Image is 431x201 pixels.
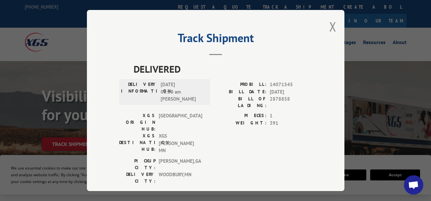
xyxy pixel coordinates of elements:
[134,62,312,76] span: DELIVERED
[404,175,423,195] div: Open chat
[270,96,312,109] span: 2878858
[159,158,202,171] span: [PERSON_NAME] , GA
[270,120,312,127] span: 391
[270,81,312,88] span: 14071545
[159,132,202,154] span: XGS [PERSON_NAME] MN
[159,171,202,185] span: WOODBURY , MN
[119,33,312,46] h2: Track Shipment
[161,81,204,103] span: [DATE] 06:30 am [PERSON_NAME]
[119,132,155,154] label: XGS DESTINATION HUB:
[216,120,267,127] label: WEIGHT:
[159,112,202,132] span: [GEOGRAPHIC_DATA]
[216,96,267,109] label: BILL OF LADING:
[216,88,267,96] label: BILL DATE:
[216,112,267,120] label: PIECES:
[121,81,157,103] label: DELIVERY INFORMATION:
[119,158,155,171] label: PICKUP CITY:
[119,112,155,132] label: XGS ORIGIN HUB:
[270,88,312,96] span: [DATE]
[329,18,336,35] button: Close modal
[119,171,155,185] label: DELIVERY CITY:
[270,112,312,120] span: 1
[216,81,267,88] label: PROBILL:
